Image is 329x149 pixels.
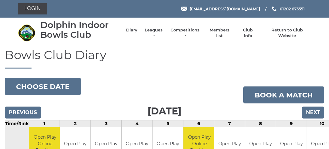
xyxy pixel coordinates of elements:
div: Dolphin Indoor Bowls Club [40,20,120,40]
a: Diary [126,27,137,33]
img: Email [181,7,187,11]
a: Members list [206,27,232,39]
a: Return to Club Website [263,27,311,39]
a: Club Info [239,27,257,39]
a: Email [EMAIL_ADDRESS][DOMAIN_NAME] [181,6,260,12]
td: 8 [245,120,276,127]
td: 7 [214,120,245,127]
td: 1 [29,120,60,127]
button: Choose date [5,78,81,95]
td: 4 [122,120,153,127]
a: Leagues [144,27,164,39]
td: 2 [60,120,91,127]
img: Phone us [272,6,276,11]
span: [EMAIL_ADDRESS][DOMAIN_NAME] [190,6,260,11]
td: 9 [276,120,307,127]
td: 6 [183,120,214,127]
input: Next [302,107,324,119]
a: Book a match [243,86,324,103]
td: Time/Rink [5,120,29,127]
a: Login [18,3,47,14]
img: Dolphin Indoor Bowls Club [18,24,35,41]
a: Competitions [170,27,200,39]
td: 3 [91,120,122,127]
input: Previous [5,107,41,119]
td: 5 [153,120,183,127]
h1: Bowls Club Diary [5,48,324,69]
a: Phone us 01202 675551 [271,6,305,12]
span: 01202 675551 [280,6,305,11]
